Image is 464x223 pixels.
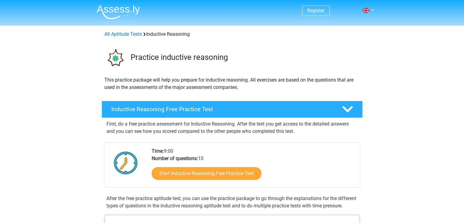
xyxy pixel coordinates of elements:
[104,31,142,37] a: All Aptitude Tests
[131,53,358,62] h3: Practice inductive reasoning
[147,148,360,187] div: 9:00 10
[152,155,198,161] b: Number of questions:
[111,106,332,113] h4: Inductive Reasoning Free Practice Test
[110,148,141,178] img: Clock
[104,76,360,91] p: This practice package will help you prepare for inductive reasoning. All exercises are based on t...
[152,167,261,180] a: Start Inductive Reasoning Free Practice Test
[106,120,358,135] p: First, do a free practice assessment for Inductive Reasoning. After the test you get access to th...
[152,148,164,154] b: Time:
[99,101,365,118] a: Inductive Reasoning Free Practice Test
[104,195,360,210] div: After the free practice aptitude test, you can use the practice package to go through the explana...
[307,8,325,13] a: Register
[97,5,140,19] img: Assessly
[102,31,362,38] div: Inductive Reasoning
[102,45,128,71] img: inductive reasoning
